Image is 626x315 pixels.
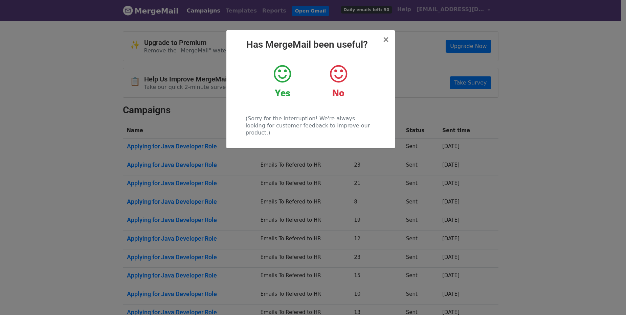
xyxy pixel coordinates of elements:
[332,88,344,99] strong: No
[260,64,305,99] a: Yes
[382,35,389,44] button: Close
[232,39,389,50] h2: Has MergeMail been useful?
[315,64,361,99] a: No
[246,115,375,136] p: (Sorry for the interruption! We're always looking for customer feedback to improve our product.)
[275,88,290,99] strong: Yes
[382,35,389,44] span: ×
